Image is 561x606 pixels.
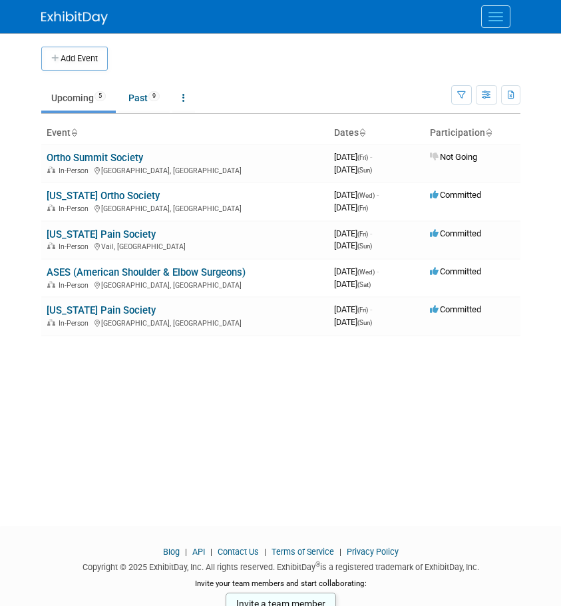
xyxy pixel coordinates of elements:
img: In-Person Event [47,166,55,173]
div: [GEOGRAPHIC_DATA], [GEOGRAPHIC_DATA] [47,279,323,290]
span: (Fri) [357,230,368,238]
span: [DATE] [334,228,372,238]
th: Dates [329,122,425,145]
a: Contact Us [218,547,259,557]
a: Sort by Participation Type [485,127,492,138]
a: ASES (American Shoulder & Elbow Surgeons) [47,266,246,278]
span: In-Person [59,204,93,213]
div: [GEOGRAPHIC_DATA], [GEOGRAPHIC_DATA] [47,164,323,175]
span: - [377,190,379,200]
img: ExhibitDay [41,11,108,25]
span: 5 [94,91,106,101]
div: Vail, [GEOGRAPHIC_DATA] [47,240,323,251]
div: [GEOGRAPHIC_DATA], [GEOGRAPHIC_DATA] [47,317,323,328]
span: (Sun) [357,319,372,326]
span: [DATE] [334,317,372,327]
a: API [192,547,205,557]
span: [DATE] [334,152,372,162]
span: - [377,266,379,276]
img: In-Person Event [47,242,55,249]
span: | [336,547,345,557]
a: Past9 [118,85,170,111]
span: [DATE] [334,202,368,212]
a: Ortho Summit Society [47,152,143,164]
span: (Wed) [357,192,375,199]
span: [DATE] [334,266,379,276]
span: - [370,304,372,314]
span: In-Person [59,242,93,251]
span: | [261,547,270,557]
span: | [207,547,216,557]
span: [DATE] [334,304,372,314]
span: | [182,547,190,557]
th: Event [41,122,329,145]
span: Committed [430,190,481,200]
img: In-Person Event [47,319,55,326]
span: (Sun) [357,242,372,250]
a: [US_STATE] Pain Society [47,304,156,316]
img: In-Person Event [47,281,55,288]
span: (Sun) [357,166,372,174]
img: In-Person Event [47,204,55,211]
a: Sort by Event Name [71,127,77,138]
a: Sort by Start Date [359,127,365,138]
button: Menu [481,5,510,28]
span: (Wed) [357,268,375,276]
span: In-Person [59,281,93,290]
span: Committed [430,304,481,314]
a: Blog [163,547,180,557]
span: (Fri) [357,306,368,314]
span: Committed [430,228,481,238]
span: - [370,152,372,162]
div: Invite your team members and start collaborating: [41,578,520,598]
span: In-Person [59,319,93,328]
span: [DATE] [334,164,372,174]
button: Add Event [41,47,108,71]
span: In-Person [59,166,93,175]
span: (Fri) [357,154,368,161]
div: [GEOGRAPHIC_DATA], [GEOGRAPHIC_DATA] [47,202,323,213]
div: Copyright © 2025 ExhibitDay, Inc. All rights reserved. ExhibitDay is a registered trademark of Ex... [41,558,520,573]
a: Terms of Service [272,547,334,557]
span: 9 [148,91,160,101]
a: Upcoming5 [41,85,116,111]
a: [US_STATE] Ortho Society [47,190,160,202]
a: [US_STATE] Pain Society [47,228,156,240]
span: Not Going [430,152,477,162]
span: (Fri) [357,204,368,212]
span: - [370,228,372,238]
span: [DATE] [334,279,371,289]
span: (Sat) [357,281,371,288]
sup: ® [315,561,320,568]
span: Committed [430,266,481,276]
th: Participation [425,122,520,145]
a: Privacy Policy [347,547,399,557]
span: [DATE] [334,240,372,250]
span: [DATE] [334,190,379,200]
